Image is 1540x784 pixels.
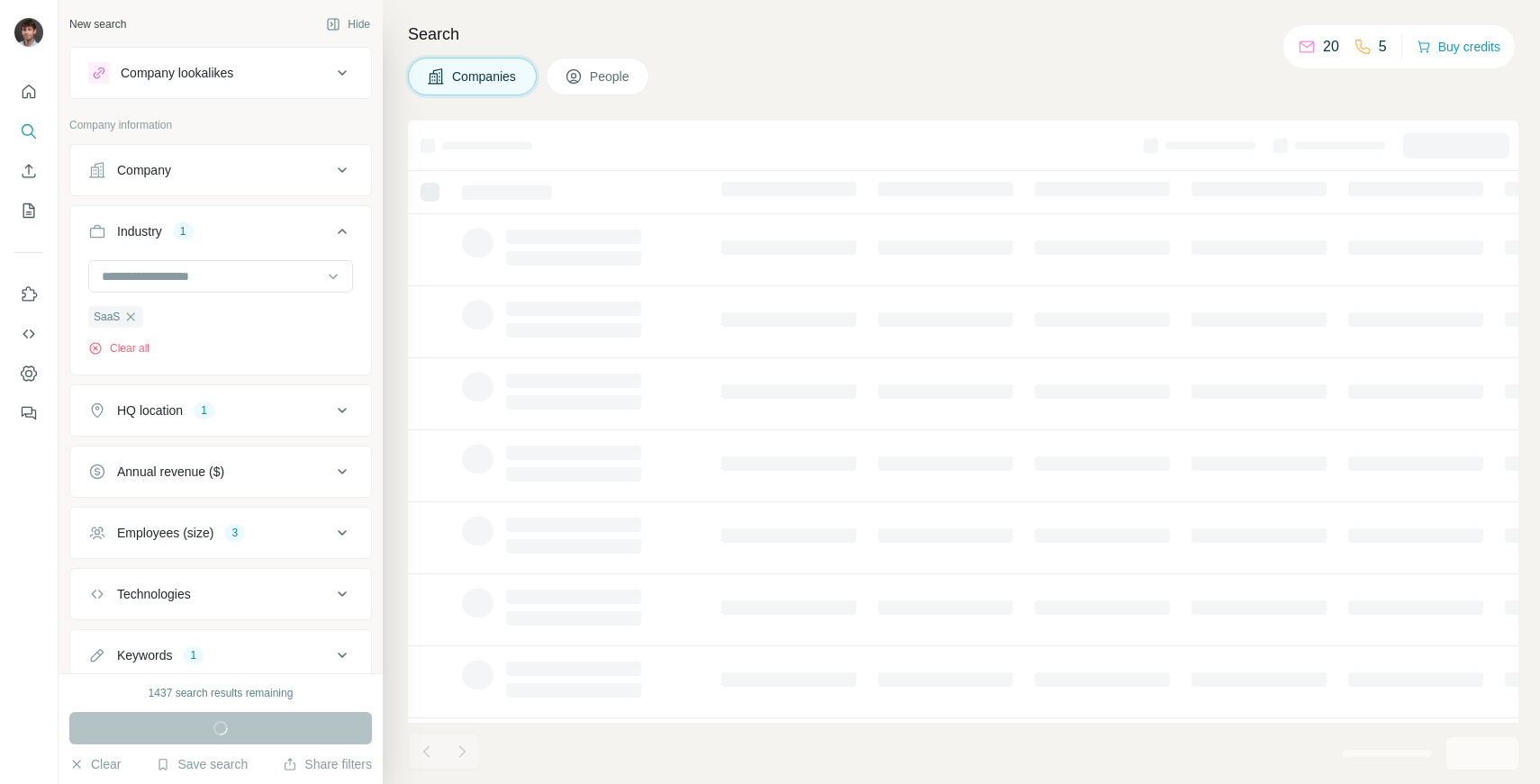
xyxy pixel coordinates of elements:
[156,755,248,773] button: Save search
[14,115,43,148] button: Search
[117,524,213,542] div: Employees (size)
[14,278,43,311] button: Use Surfe on LinkedIn
[1323,36,1339,58] p: 20
[117,222,162,240] div: Industry
[14,18,43,47] img: Avatar
[69,755,121,773] button: Clear
[590,68,631,86] span: People
[117,585,191,603] div: Technologies
[70,149,371,192] button: Company
[14,397,43,429] button: Feedback
[149,685,294,701] div: 1437 search results remaining
[117,463,224,481] div: Annual revenue ($)
[70,634,371,677] button: Keywords1
[94,309,120,325] span: SaaS
[70,450,371,493] button: Annual revenue ($)
[117,161,171,179] div: Company
[1379,36,1387,58] p: 5
[452,68,518,86] span: Companies
[14,76,43,108] button: Quick start
[70,389,371,432] button: HQ location1
[88,340,149,356] button: Clear all
[70,210,371,260] button: Industry1
[14,318,43,350] button: Use Surfe API
[117,401,183,419] div: HQ location
[14,194,43,227] button: My lists
[70,572,371,616] button: Technologies
[283,755,372,773] button: Share filters
[14,155,43,187] button: Enrich CSV
[117,646,172,664] div: Keywords
[70,51,371,95] button: Company lookalikes
[69,117,372,133] p: Company information
[121,64,233,82] div: Company lookalikes
[313,11,383,38] button: Hide
[69,16,126,32] div: New search
[183,647,204,663] div: 1
[194,402,214,419] div: 1
[1417,34,1500,59] button: Buy credits
[173,223,194,239] div: 1
[14,357,43,390] button: Dashboard
[224,525,245,541] div: 3
[408,22,1518,47] h4: Search
[70,511,371,554] button: Employees (size)3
